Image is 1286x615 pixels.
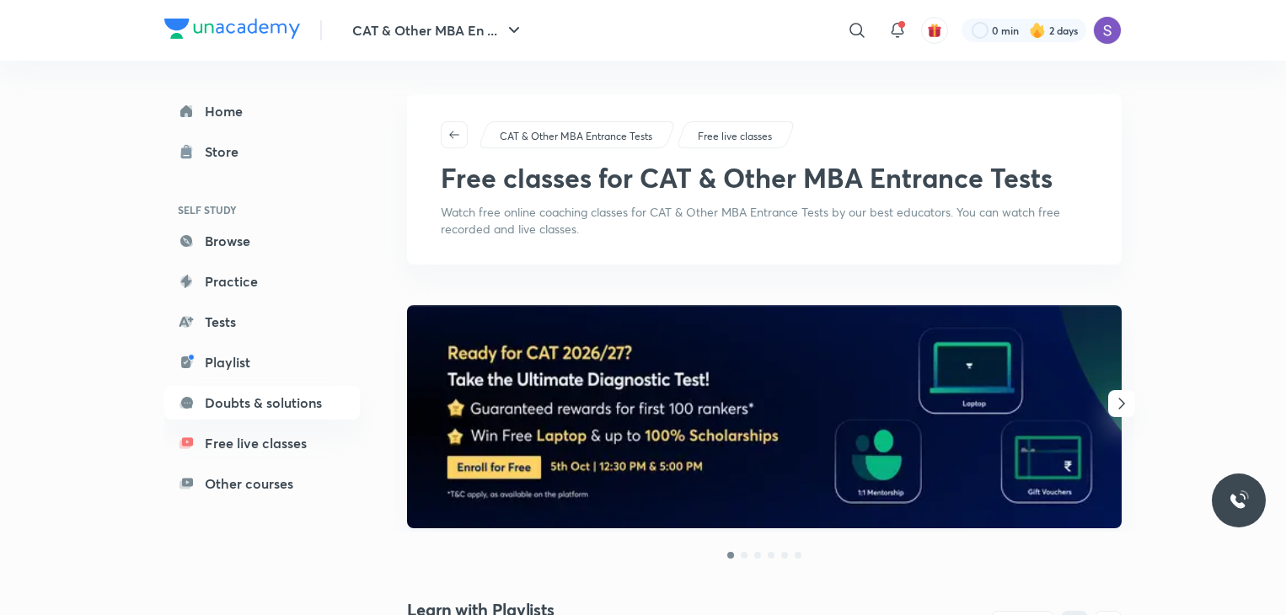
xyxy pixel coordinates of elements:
[500,129,652,144] p: CAT & Other MBA Entrance Tests
[164,426,360,460] a: Free live classes
[164,265,360,298] a: Practice
[407,305,1122,531] a: banner
[164,195,360,224] h6: SELF STUDY
[164,19,300,43] a: Company Logo
[695,129,775,144] a: Free live classes
[1229,490,1249,511] img: ttu
[164,386,360,420] a: Doubts & solutions
[407,305,1122,528] img: banner
[1029,22,1046,39] img: streak
[164,135,360,168] a: Store
[921,17,948,44] button: avatar
[441,162,1053,194] h1: Free classes for CAT & Other MBA Entrance Tests
[205,142,249,162] div: Store
[927,23,942,38] img: avatar
[164,345,360,379] a: Playlist
[1093,16,1122,45] img: Sapara Premji
[497,129,656,144] a: CAT & Other MBA Entrance Tests
[441,204,1088,238] p: Watch free online coaching classes for CAT & Other MBA Entrance Tests by our best educators. You ...
[164,305,360,339] a: Tests
[164,467,360,500] a: Other courses
[698,129,772,144] p: Free live classes
[164,224,360,258] a: Browse
[164,19,300,39] img: Company Logo
[342,13,534,47] button: CAT & Other MBA En ...
[164,94,360,128] a: Home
